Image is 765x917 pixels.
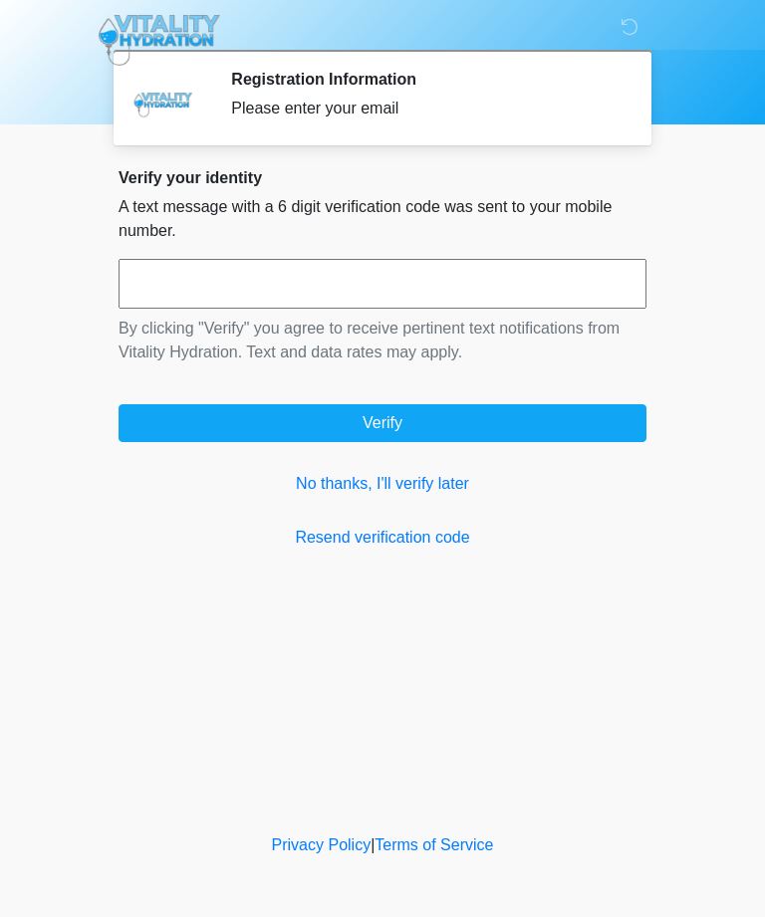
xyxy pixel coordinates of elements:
[119,195,646,243] p: A text message with a 6 digit verification code was sent to your mobile number.
[119,317,646,364] p: By clicking "Verify" you agree to receive pertinent text notifications from Vitality Hydration. T...
[231,97,617,120] div: Please enter your email
[272,836,372,853] a: Privacy Policy
[375,836,493,853] a: Terms of Service
[119,168,646,187] h2: Verify your identity
[371,836,375,853] a: |
[119,404,646,442] button: Verify
[119,472,646,496] a: No thanks, I'll verify later
[99,15,220,66] img: Vitality Hydration Logo
[133,70,193,129] img: Agent Avatar
[119,526,646,550] a: Resend verification code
